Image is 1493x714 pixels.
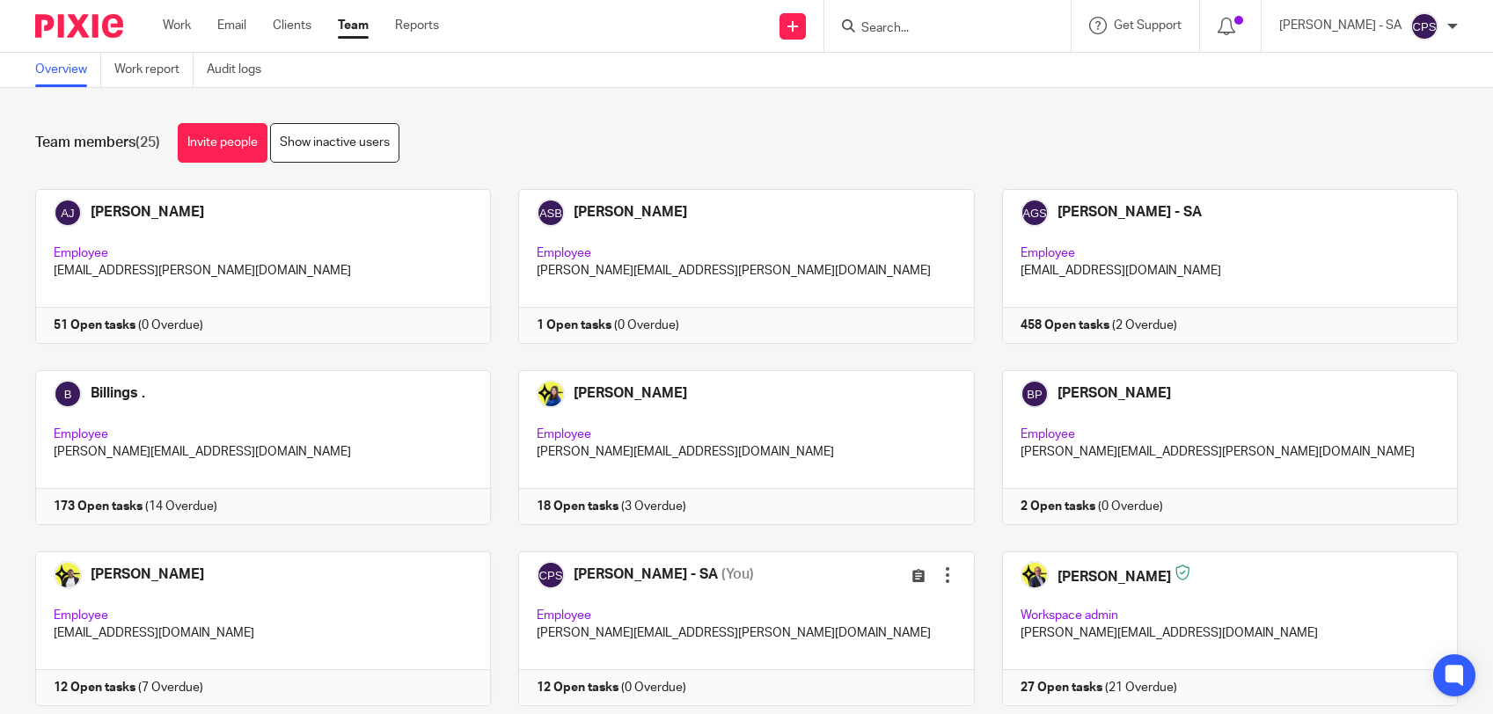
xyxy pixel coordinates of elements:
[273,17,311,34] a: Clients
[35,134,160,152] h1: Team members
[163,17,191,34] a: Work
[35,14,123,38] img: Pixie
[860,21,1018,37] input: Search
[270,123,399,163] a: Show inactive users
[35,53,101,87] a: Overview
[217,17,246,34] a: Email
[338,17,369,34] a: Team
[114,53,194,87] a: Work report
[395,17,439,34] a: Reports
[1114,19,1182,32] span: Get Support
[135,135,160,149] span: (25)
[1410,12,1438,40] img: svg%3E
[1279,17,1402,34] p: [PERSON_NAME] - SA
[178,123,267,163] a: Invite people
[207,53,274,87] a: Audit logs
